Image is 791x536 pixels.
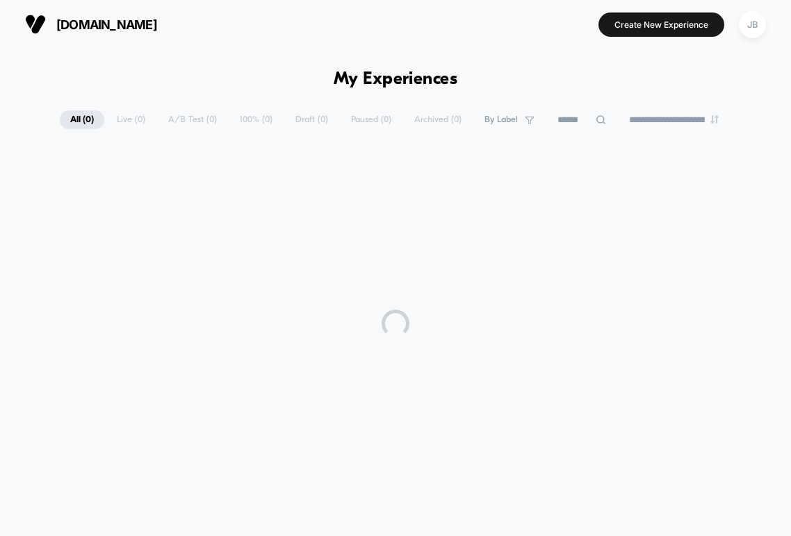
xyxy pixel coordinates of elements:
img: end [710,115,719,124]
div: JB [739,11,766,38]
span: All ( 0 ) [60,110,104,129]
h1: My Experiences [334,69,458,90]
button: Create New Experience [598,12,724,37]
button: [DOMAIN_NAME] [21,13,161,35]
img: Visually logo [25,14,46,35]
span: [DOMAIN_NAME] [56,17,157,32]
span: By Label [484,115,518,125]
button: JB [735,10,770,39]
